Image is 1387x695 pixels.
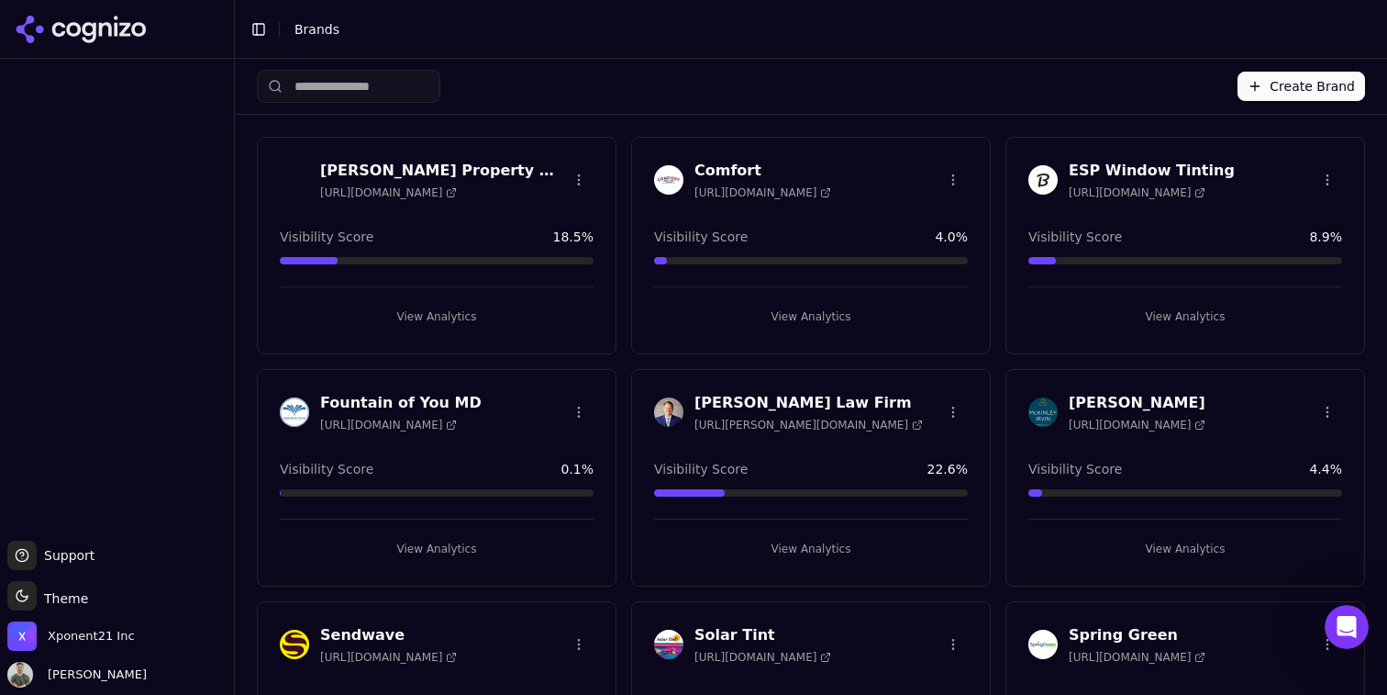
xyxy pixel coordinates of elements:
span: Visibility Score [280,228,373,246]
b: A few minutes [45,289,149,304]
h3: ESP Window Tinting [1069,160,1235,182]
img: Sendwave [280,630,309,659]
img: Comfort [654,165,683,195]
span: [URL][DOMAIN_NAME] [320,418,457,432]
div: Cognie says… [15,178,352,358]
div: Hello, I need to be able to add more Brands in our account [81,117,338,152]
img: Solar Tint [654,630,683,659]
button: Gif picker [87,527,102,542]
h3: Spring Green [1069,624,1205,646]
h3: [PERSON_NAME] Law Firm [694,392,923,414]
button: Create Brand [1237,72,1365,101]
button: View Analytics [280,302,594,331]
button: Upload attachment [28,527,43,542]
img: Fountain of You MD [280,398,309,427]
button: Start recording [117,527,131,542]
span: 22.6 % [927,460,968,478]
span: [URL][DOMAIN_NAME] [694,185,831,200]
textarea: Message… [16,488,351,520]
img: Profile image for Cognie [52,10,82,39]
span: [PERSON_NAME] [40,667,147,683]
span: Visibility Score [654,228,748,246]
span: Visibility Score [1028,228,1122,246]
b: [PERSON_NAME][EMAIL_ADDRESS][DOMAIN_NAME] [29,226,280,259]
img: Byrd Property Management [280,165,309,195]
div: Hello, I need to be able to add more Brands in our account [66,106,352,163]
h3: Comfort [694,160,831,182]
div: You’ll get replies here and in your email: ✉️ [29,189,286,261]
div: Chuck says… [15,106,352,178]
span: 4.0 % [935,228,968,246]
span: Theme [37,591,88,606]
button: Home [287,7,322,42]
span: [URL][DOMAIN_NAME] [694,650,831,665]
h3: Solar Tint [694,624,831,646]
span: Visibility Score [280,460,373,478]
img: Spring Green [1028,630,1058,659]
span: Xponent21 Inc [48,628,135,645]
button: Open organization switcher [7,622,135,651]
h3: Fountain of You MD [320,392,482,414]
span: [URL][DOMAIN_NAME] [1069,650,1205,665]
button: Open user button [7,662,147,688]
h3: Sendwave [320,624,457,646]
button: View Analytics [1028,534,1342,564]
span: Visibility Score [1028,460,1122,478]
span: 4.4 % [1309,460,1342,478]
span: 0.1 % [560,460,594,478]
div: Cognie • AI Agent • [DATE] [29,321,177,332]
img: Johnston Law Firm [654,398,683,427]
span: 8.9 % [1309,228,1342,246]
span: 18.5 % [553,228,594,246]
img: Xponent21 Inc [7,622,37,651]
button: View Analytics [280,534,594,564]
img: McKinley Irvin [1028,398,1058,427]
button: Emoji picker [58,527,72,542]
span: [URL][DOMAIN_NAME] [320,650,457,665]
div: Our usual reply time 🕒 [29,271,286,307]
span: Brands [294,22,339,37]
span: [URL][DOMAIN_NAME] [1069,418,1205,432]
h3: [PERSON_NAME] Property Management [320,160,564,182]
p: The team can also help [89,23,228,41]
div: Close [322,7,355,40]
img: Chuck McCarthy [7,662,33,688]
h3: [PERSON_NAME] [1069,392,1205,414]
span: [URL][PERSON_NAME][DOMAIN_NAME] [694,418,923,432]
button: View Analytics [1028,302,1342,331]
span: [URL][DOMAIN_NAME] [1069,185,1205,200]
h1: Cognie [89,9,139,23]
button: go back [12,7,47,42]
button: Send a message… [315,520,344,549]
button: View Analytics [654,302,968,331]
nav: breadcrumb [294,20,1336,39]
div: You’ll get replies here and in your email:✉️[PERSON_NAME][EMAIL_ADDRESS][DOMAIN_NAME]Our usual re... [15,178,301,318]
iframe: Intercom live chat [1325,605,1369,649]
span: Support [37,546,94,565]
img: ESP Window Tinting [1028,165,1058,195]
span: Visibility Score [654,460,748,478]
span: [URL][DOMAIN_NAME] [320,185,457,200]
button: View Analytics [654,534,968,564]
